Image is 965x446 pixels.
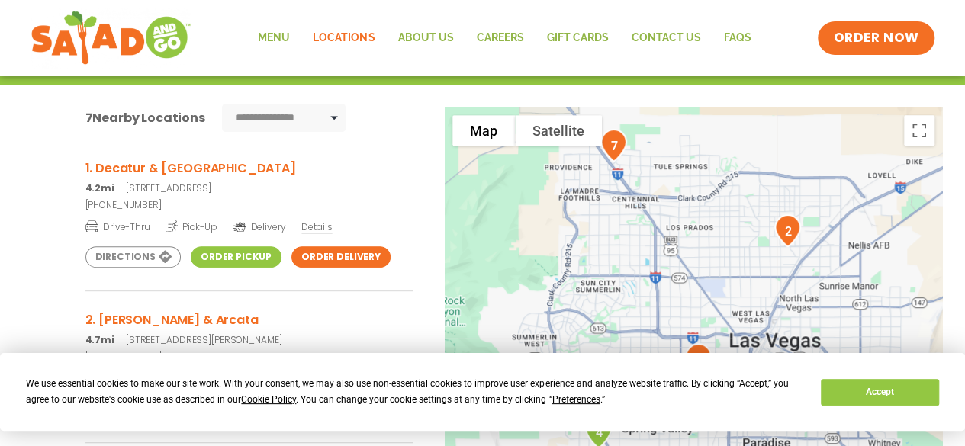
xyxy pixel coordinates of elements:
a: Order Pickup [191,246,281,268]
a: Order Delivery [291,246,391,268]
span: Pick-Up [166,219,217,234]
img: new-SAG-logo-768×292 [31,8,191,69]
p: [STREET_ADDRESS] [85,181,413,195]
button: Toggle fullscreen view [904,115,934,146]
a: Locations [301,21,386,56]
strong: 4.2mi [85,181,114,194]
span: Preferences [552,394,600,405]
h3: 1. Decatur & [GEOGRAPHIC_DATA] [85,159,413,178]
a: Menu [246,21,301,56]
a: GIFT CARDS [535,21,619,56]
button: Show street map [452,115,515,146]
a: FAQs [712,21,762,56]
a: Contact Us [619,21,712,56]
div: 1 [679,337,718,382]
span: ORDER NOW [833,29,918,47]
a: Drive-Thru Pick-Up Delivery Details [85,215,413,234]
div: Nearby Locations [85,108,205,127]
a: Directions [85,246,181,268]
strong: 4.7mi [85,333,114,346]
a: 1. Decatur & [GEOGRAPHIC_DATA] 4.2mi[STREET_ADDRESS] [85,159,413,195]
span: Cookie Policy [241,394,296,405]
p: [STREET_ADDRESS][PERSON_NAME] [85,333,413,347]
nav: Menu [246,21,762,56]
a: 2. [PERSON_NAME] & Arcata 4.7mi[STREET_ADDRESS][PERSON_NAME] [85,310,413,347]
a: [PHONE_NUMBER] [85,198,413,212]
span: 7 [85,109,93,127]
span: Details [301,220,332,233]
span: Delivery [233,220,285,234]
a: Careers [465,21,535,56]
div: 7 [594,123,633,168]
a: About Us [386,21,465,56]
h3: 2. [PERSON_NAME] & Arcata [85,310,413,329]
span: Drive-Thru [85,219,150,234]
a: ORDER NOW [818,21,934,55]
div: We use essential cookies to make our site work. With your consent, we may also use non-essential ... [26,376,803,408]
button: Accept [821,379,938,406]
a: [PHONE_NUMBER] [85,350,413,364]
button: Show satellite imagery [515,115,602,146]
div: 2 [768,208,807,253]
